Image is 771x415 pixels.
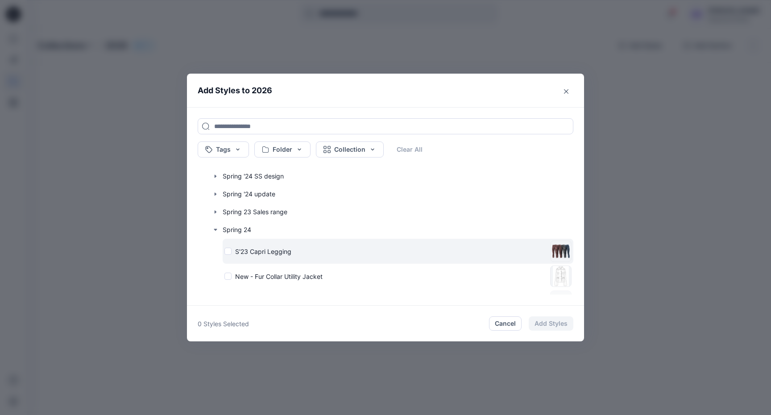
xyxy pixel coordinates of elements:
button: Tags [198,141,249,158]
button: Collection [316,141,384,158]
button: Close [559,84,573,99]
button: Cancel [489,316,522,331]
button: Folder [254,141,311,158]
header: Add Styles to 2026 [187,74,584,107]
p: 0 Styles Selected [198,319,249,328]
p: S'23 Capri Legging [235,247,291,256]
p: New - Fur Collar Utility Jacket [235,272,323,281]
